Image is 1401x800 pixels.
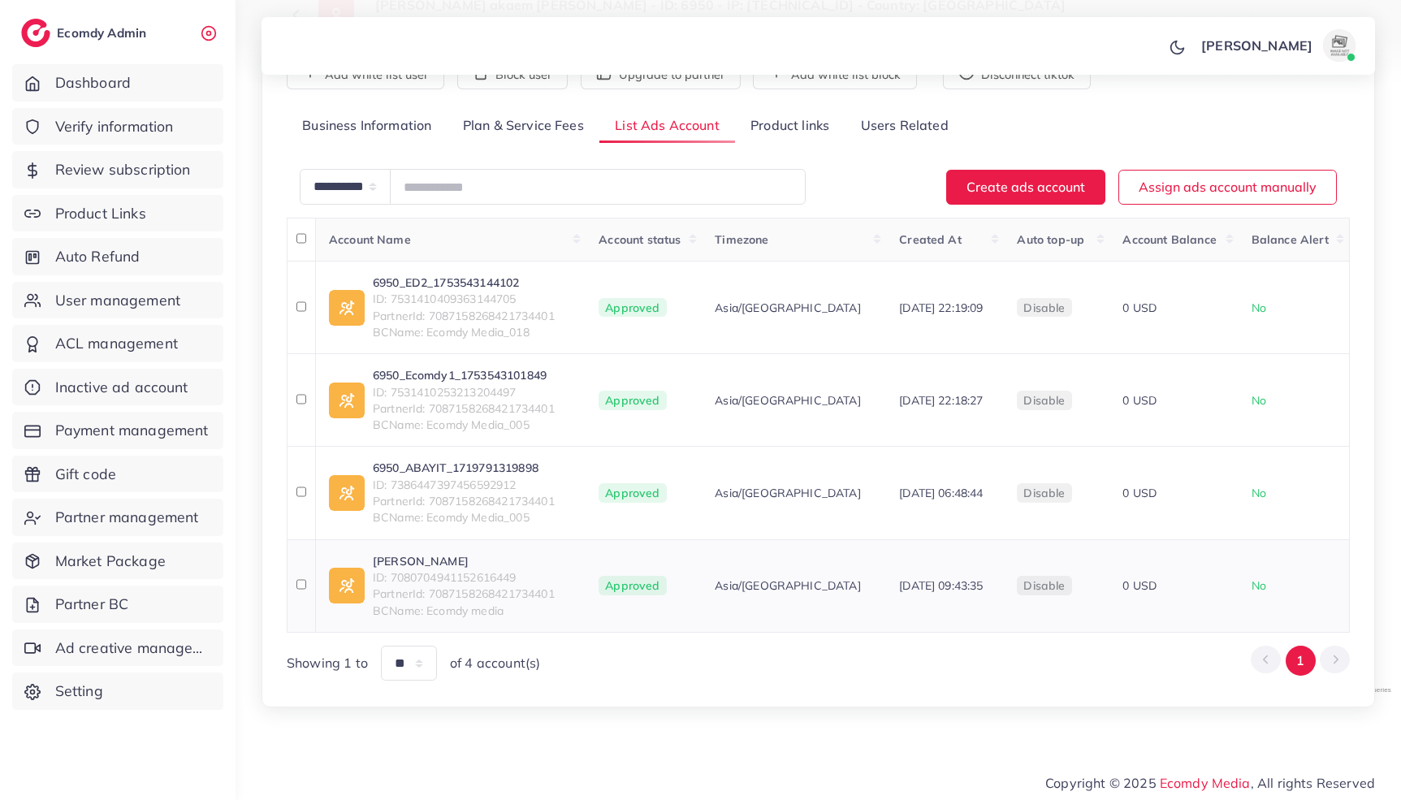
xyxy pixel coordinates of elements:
a: Product links [735,109,845,144]
span: Verify information [55,116,174,137]
a: Auto Refund [12,238,223,275]
a: Ad creative management [12,629,223,667]
span: Asia/[GEOGRAPHIC_DATA] [715,392,861,409]
a: 6950_ED2_1753543144102 [373,275,555,291]
span: No [1252,393,1266,408]
span: User management [55,290,180,311]
span: [DATE] 06:48:44 [899,486,983,500]
span: [DATE] 22:18:27 [899,393,983,408]
a: Setting [12,672,223,710]
a: ACL management [12,325,223,362]
span: [DATE] 22:19:09 [899,301,983,315]
span: Inactive ad account [55,377,188,398]
span: Account Name [329,232,411,247]
a: Users Related [845,109,963,144]
span: No [1252,578,1266,593]
a: Dashboard [12,64,223,102]
span: Product Links [55,203,146,224]
img: ic-ad-info.7fc67b75.svg [329,290,365,326]
a: 6950_ABAYIT_1719791319898 [373,460,555,476]
button: Add white list block [753,55,917,89]
span: [DATE] 09:43:35 [899,578,983,593]
span: Created At [899,232,962,247]
a: Inactive ad account [12,369,223,406]
span: BCName: Ecomdy Media_005 [373,417,555,433]
span: , All rights Reserved [1251,773,1375,793]
span: BCName: Ecomdy Media_018 [373,324,555,340]
span: disable [1023,393,1065,408]
span: Asia/[GEOGRAPHIC_DATA] [715,577,861,594]
span: Copyright © 2025 [1045,773,1375,793]
a: [PERSON_NAME] [373,553,555,569]
span: ID: 7080704941152616449 [373,569,555,586]
span: Timezone [715,232,768,247]
a: Payment management [12,412,223,449]
span: BCName: Ecomdy Media_005 [373,509,555,525]
span: 0 USD [1122,393,1157,408]
span: PartnerId: 7087158268421734401 [373,400,555,417]
a: List Ads Account [599,109,735,144]
a: Product Links [12,195,223,232]
img: ic-ad-info.7fc67b75.svg [329,475,365,511]
a: User management [12,282,223,319]
span: Dashboard [55,72,131,93]
span: of 4 account(s) [450,654,540,672]
span: Review subscription [55,159,191,180]
span: Auto Refund [55,246,141,267]
span: disable [1023,301,1065,315]
span: 0 USD [1122,301,1157,315]
img: ic-ad-info.7fc67b75.svg [329,568,365,603]
span: disable [1023,486,1065,500]
button: Disconnect tiktok [943,55,1091,89]
span: Account status [599,232,681,247]
button: Create ads account [946,170,1105,205]
span: Market Package [55,551,166,572]
span: Partner management [55,507,199,528]
a: Market Package [12,543,223,580]
span: PartnerId: 7087158268421734401 [373,586,555,602]
button: Add white list user [287,55,444,89]
a: Partner BC [12,586,223,623]
a: Plan & Service Fees [448,109,599,144]
button: Go to page 1 [1286,646,1316,676]
span: Gift code [55,464,116,485]
span: Payment management [55,420,209,441]
span: Partner BC [55,594,129,615]
a: [PERSON_NAME]avatar [1192,29,1362,62]
span: Account Balance [1122,232,1216,247]
span: 0 USD [1122,578,1157,593]
a: logoEcomdy Admin [21,19,150,47]
span: Approved [599,391,666,410]
span: disable [1023,578,1065,593]
span: No [1252,301,1266,315]
span: No [1252,486,1266,500]
a: Verify information [12,108,223,145]
span: PartnerId: 7087158268421734401 [373,308,555,324]
span: Auto top-up [1017,232,1084,247]
span: Asia/[GEOGRAPHIC_DATA] [715,485,861,501]
h2: Ecomdy Admin [57,25,150,41]
a: Business Information [287,109,448,144]
a: Gift code [12,456,223,493]
span: 0 USD [1122,486,1157,500]
span: ID: 7531410409363144705 [373,291,555,307]
a: Partner management [12,499,223,536]
img: avatar [1323,29,1356,62]
span: Setting [55,681,103,702]
a: 6950_Ecomdy1_1753543101849 [373,367,555,383]
span: ID: 7386447397456592912 [373,477,555,493]
span: ID: 7531410253213204497 [373,384,555,400]
span: Approved [599,483,666,503]
button: Assign ads account manually [1118,170,1337,205]
span: PartnerId: 7087158268421734401 [373,493,555,509]
a: Ecomdy Media [1160,775,1251,791]
span: Asia/[GEOGRAPHIC_DATA] [715,300,861,316]
a: Review subscription [12,151,223,188]
span: Showing 1 to [287,654,368,672]
span: ACL management [55,333,178,354]
span: Approved [599,576,666,595]
span: BCName: Ecomdy media [373,603,555,619]
button: Upgrade to partner [581,55,741,89]
img: logo [21,19,50,47]
span: Ad creative management [55,638,211,659]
